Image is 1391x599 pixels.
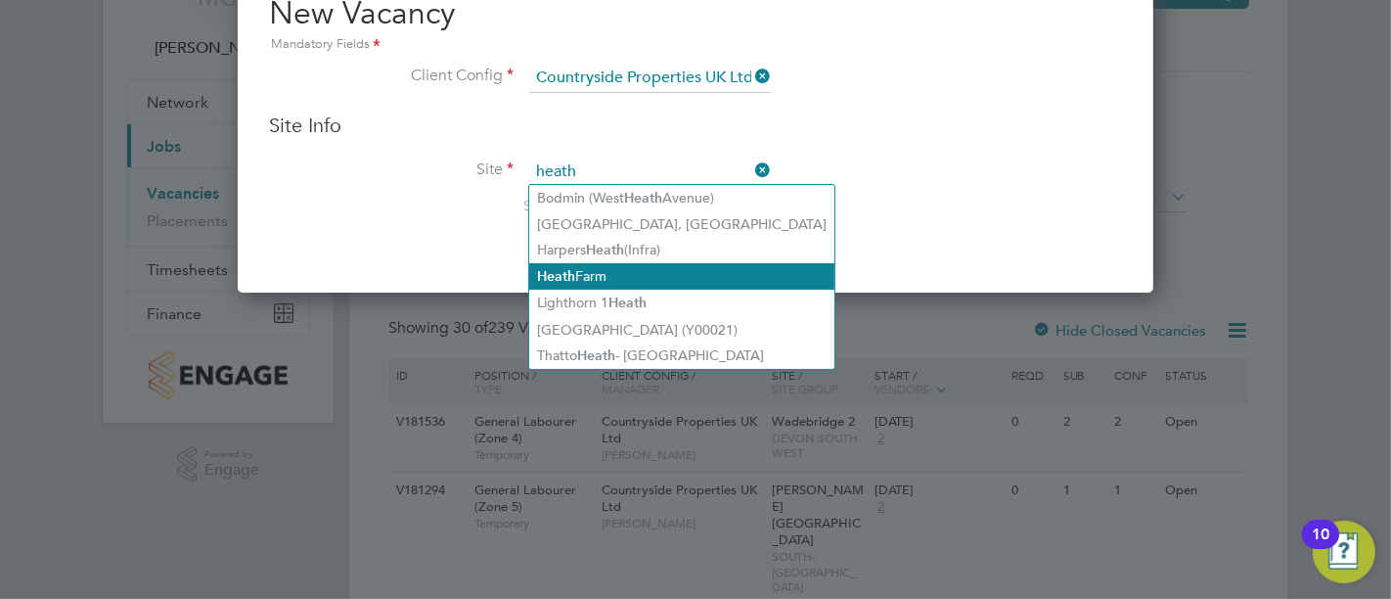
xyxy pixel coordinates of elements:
b: Heath [577,347,615,364]
li: Harpers (Infra) [529,237,834,263]
h3: Site Info [269,113,1122,138]
li: Lighthorn 1 [529,290,834,316]
li: [GEOGRAPHIC_DATA] (Y00021) [529,317,834,343]
label: Site [269,160,514,180]
input: Search for... [529,158,771,187]
button: Open Resource Center, 10 new notifications [1313,521,1375,583]
div: Mandatory Fields [269,34,1122,56]
li: [GEOGRAPHIC_DATA], [GEOGRAPHIC_DATA] [529,211,834,237]
label: Client Config [269,66,514,86]
b: Heath [586,242,624,258]
div: 10 [1312,534,1329,560]
li: Farm [529,263,834,290]
li: Bodmin (West Avenue) [529,185,834,211]
span: Search by site name, address or group [523,197,764,214]
input: Search for... [529,64,771,93]
b: Heath [624,190,662,207]
b: Heath [608,295,647,311]
li: Thatto - [GEOGRAPHIC_DATA] [529,343,834,369]
b: Heath [537,268,575,285]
